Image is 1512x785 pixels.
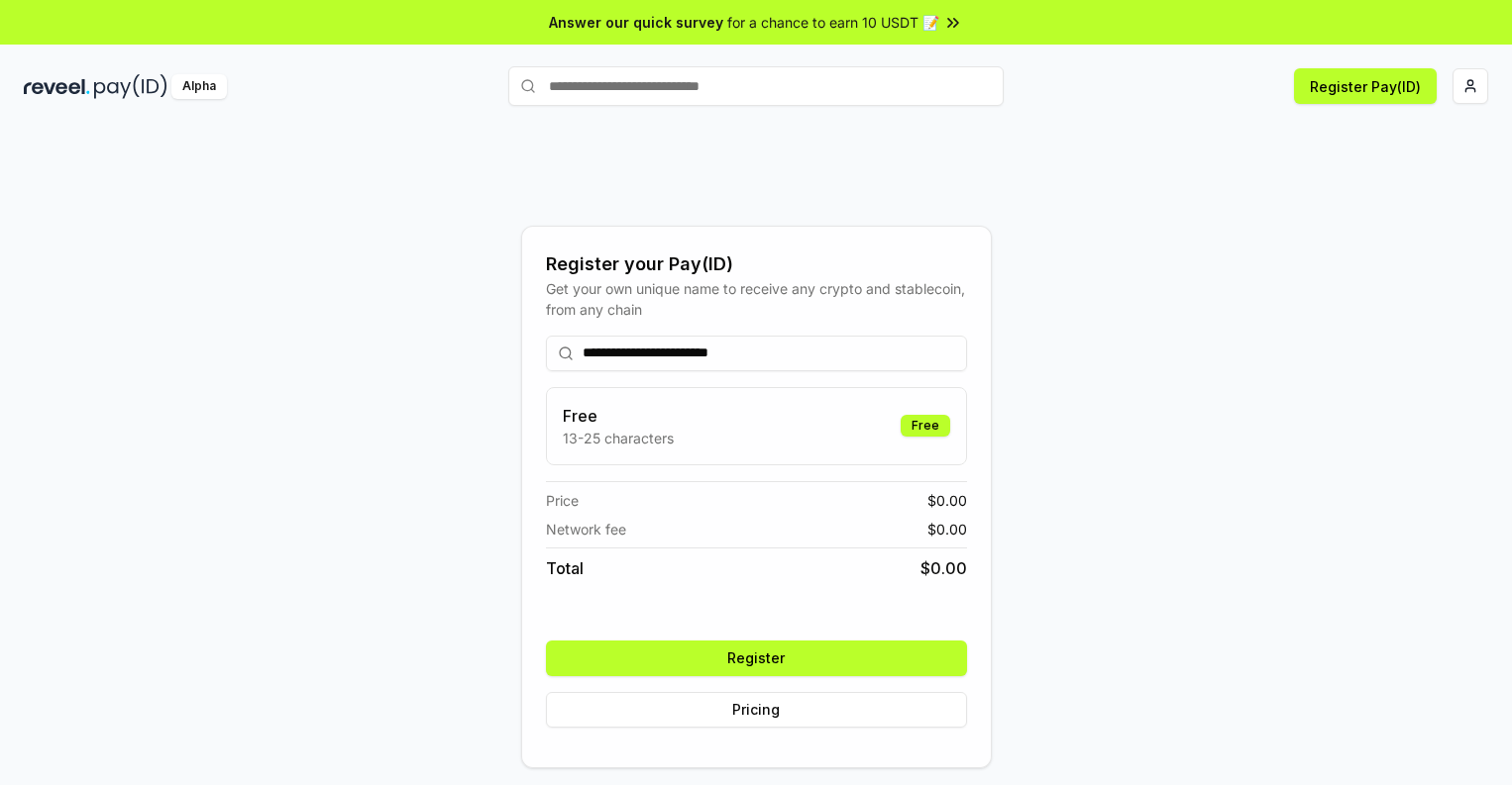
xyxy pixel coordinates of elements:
[546,692,967,728] button: Pricing
[727,12,939,33] span: for a chance to earn 10 USDT 📝
[549,12,723,33] span: Answer our quick survey
[927,519,967,540] span: $ 0.00
[546,490,579,511] span: Price
[546,519,626,540] span: Network fee
[546,556,584,580] span: Total
[901,415,950,437] div: Free
[563,428,674,448] p: 13-25 characters
[546,278,967,320] div: Get your own unique name to receive any crypto and stablecoin, from any chain
[94,74,167,99] img: pay_id
[546,250,967,278] div: Register your Pay(ID)
[920,556,967,580] span: $ 0.00
[927,490,967,511] span: $ 0.00
[546,640,967,676] button: Register
[171,74,227,99] div: Alpha
[24,74,90,99] img: reveel_dark
[1294,68,1437,104] button: Register Pay(ID)
[563,404,674,428] h3: Free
